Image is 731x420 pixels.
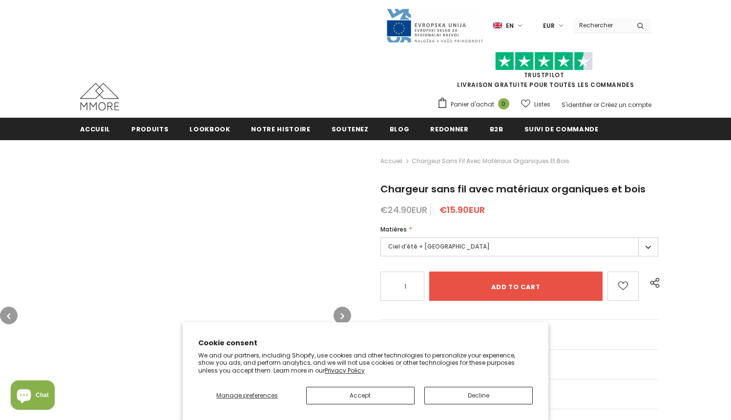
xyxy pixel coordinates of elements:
label: Ciel d'été + [GEOGRAPHIC_DATA] [380,237,659,256]
span: Chargeur sans fil avec matériaux organiques et bois [380,182,646,196]
span: Notre histoire [251,125,310,134]
span: Produits [131,125,168,134]
a: S'identifier [562,101,592,109]
span: €15.90EUR [439,204,485,216]
img: Cas MMORE [80,83,119,110]
img: i-lang-1.png [493,21,502,30]
span: Chargeur sans fil avec matériaux organiques et bois [412,155,569,167]
span: LIVRAISON GRATUITE POUR TOUTES LES COMMANDES [437,56,651,89]
a: Créez un compte [601,101,651,109]
img: Javni Razpis [386,8,483,43]
span: en [506,21,514,31]
a: Redonner [430,118,468,140]
input: Add to cart [429,272,603,301]
button: Decline [424,387,533,404]
a: Accueil [80,118,111,140]
inbox-online-store-chat: Shopify online store chat [8,380,58,412]
input: Search Site [573,18,629,32]
span: Panier d'achat [451,100,494,109]
a: Panier d'achat 0 [437,97,514,112]
span: Accueil [80,125,111,134]
span: B2B [490,125,503,134]
a: B2B [490,118,503,140]
h2: Cookie consent [198,338,533,348]
a: TrustPilot [524,71,564,79]
span: soutenez [332,125,369,134]
span: Matières [380,225,407,233]
button: Manage preferences [198,387,296,404]
a: Notre histoire [251,118,310,140]
a: Suivi de commande [524,118,599,140]
span: Redonner [430,125,468,134]
a: Lookbook [189,118,230,140]
img: Faites confiance aux étoiles pilotes [495,52,593,71]
a: Blog [390,118,410,140]
span: or [593,101,599,109]
a: Privacy Policy [325,366,365,375]
a: Listes [521,96,550,113]
span: Manage preferences [216,391,278,399]
a: soutenez [332,118,369,140]
span: €24.90EUR [380,204,427,216]
a: Accueil [380,155,402,167]
span: Suivi de commande [524,125,599,134]
span: 0 [498,98,509,109]
span: Blog [390,125,410,134]
span: EUR [543,21,555,31]
a: Les questions générales [380,320,659,349]
a: Javni Razpis [386,21,483,29]
a: Produits [131,118,168,140]
span: Listes [534,100,550,109]
button: Accept [306,387,415,404]
p: We and our partners, including Shopify, use cookies and other technologies to personalize your ex... [198,352,533,375]
span: Lookbook [189,125,230,134]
